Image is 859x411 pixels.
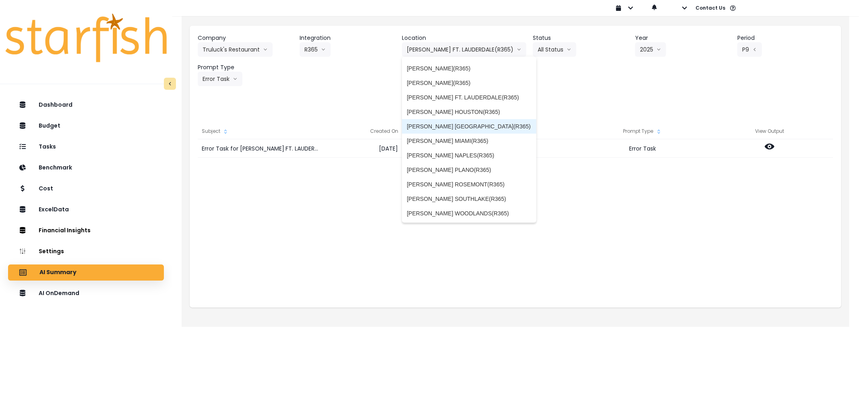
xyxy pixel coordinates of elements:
div: Prompt Type [579,123,706,139]
svg: sort [222,128,229,135]
button: Financial Insights [8,223,164,239]
p: Benchmark [39,164,72,171]
button: Dashboard [8,97,164,113]
p: Dashboard [39,101,72,108]
header: Company [198,34,294,42]
div: Created On [325,123,452,139]
div: View Output [706,123,834,139]
header: Year [635,34,731,42]
div: Error Task for [PERSON_NAME] FT. LAUDERDALE(R365) for P9 2025 [198,139,325,158]
button: [PERSON_NAME] FT. LAUDERDALE(R365)arrow down line [402,42,526,57]
span: [PERSON_NAME] MIAMI(R365) [407,137,532,145]
svg: sort [656,128,662,135]
button: All Statusarrow down line [533,42,576,57]
span: [PERSON_NAME] FT. LAUDERDALE(R365) [407,93,532,101]
div: [DATE] [325,139,452,158]
p: Budget [39,122,60,129]
p: AI Summary [39,269,77,276]
p: Cost [39,185,53,192]
p: ExcelData [39,206,69,213]
button: Benchmark [8,160,164,176]
button: AI Summary [8,264,164,281]
span: [PERSON_NAME] HOUSTON(R365) [407,108,532,116]
header: Prompt Type [198,63,294,72]
svg: arrow down line [263,45,268,54]
header: Period [737,34,833,42]
p: AI OnDemand [39,290,79,297]
header: Status [533,34,629,42]
button: AI OnDemand [8,285,164,302]
svg: arrow down line [321,45,326,54]
button: 2025arrow down line [635,42,666,57]
button: Truluck's Restaurantarrow down line [198,42,273,57]
span: [PERSON_NAME] NAPLES(R365) [407,151,532,159]
div: Error Task [579,139,706,158]
button: R365arrow down line [300,42,331,57]
ul: [PERSON_NAME] FT. LAUDERDALE(R365)arrow down line [402,57,536,223]
svg: arrow down line [656,45,661,54]
button: Cost [8,181,164,197]
span: [PERSON_NAME] WOODLANDS(R365) [407,209,532,217]
svg: arrow left line [752,45,757,54]
header: Integration [300,34,395,42]
button: Error Taskarrow down line [198,72,242,86]
svg: arrow down line [517,45,522,54]
p: Tasks [39,143,56,150]
span: [PERSON_NAME](R365) [407,79,532,87]
button: Settings [8,244,164,260]
svg: sort [400,128,407,135]
span: [PERSON_NAME](R365) [407,64,532,72]
span: [PERSON_NAME] ROSEMONT(R365) [407,180,532,188]
svg: arrow down line [233,75,238,83]
div: Subject [198,123,325,139]
header: Location [402,34,526,42]
button: Budget [8,118,164,134]
span: [PERSON_NAME] [GEOGRAPHIC_DATA](R365) [407,122,532,130]
span: [PERSON_NAME] PLANO(R365) [407,166,532,174]
button: P9arrow left line [737,42,762,57]
span: [PERSON_NAME] SOUTHLAKE(R365) [407,195,532,203]
svg: arrow down line [567,45,571,54]
button: ExcelData [8,202,164,218]
button: Tasks [8,139,164,155]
